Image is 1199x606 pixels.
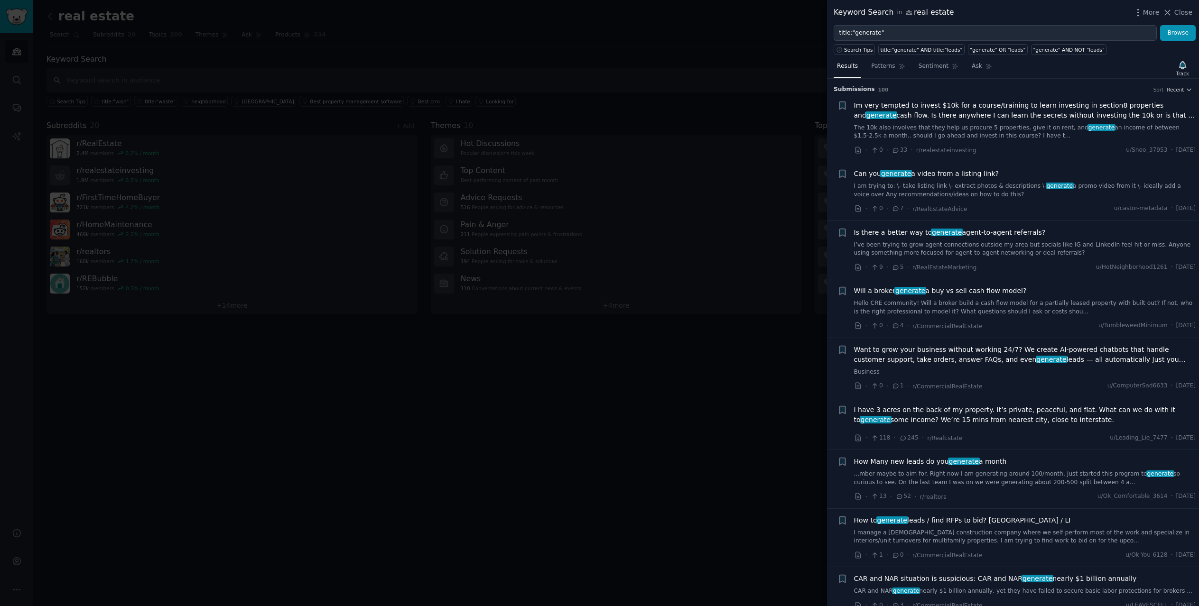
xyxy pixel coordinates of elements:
[878,44,965,55] a: title:"generate" AND title:"leads"
[854,457,1007,467] a: How Many new leads do yougeneratea month
[1176,321,1196,330] span: [DATE]
[894,287,926,294] span: generate
[1171,382,1173,390] span: ·
[1174,8,1192,18] span: Close
[922,433,924,443] span: ·
[854,228,1046,238] a: Is there a better way togenerateagent-to-agent referrals?
[972,62,982,71] span: Ask
[860,416,892,423] span: generate
[880,170,912,177] span: generate
[912,552,983,559] span: r/CommercialRealEstate
[1031,44,1107,55] a: "generate" AND NOT "leads"
[876,516,908,524] span: generate
[865,321,867,331] span: ·
[865,492,867,502] span: ·
[890,492,892,502] span: ·
[1171,434,1173,442] span: ·
[912,383,983,390] span: r/CommercialRealEstate
[871,263,883,272] span: 9
[854,587,1196,596] a: CAR and NARgeneratenearly $1 billion annually, yet they have failed to secure basic labor protect...
[968,44,1028,55] a: "generate" OR "leads"
[1176,263,1196,272] span: [DATE]
[892,204,903,213] span: 7
[878,87,889,92] span: 100
[1173,58,1192,78] button: Track
[1176,204,1196,213] span: [DATE]
[1125,551,1167,560] span: u/Ok-You-6128
[865,381,867,391] span: ·
[1096,263,1168,272] span: u/HotNeighborhood1261
[1022,575,1053,582] span: generate
[1176,146,1196,155] span: [DATE]
[1160,25,1196,41] button: Browse
[970,46,1025,53] div: "generate" OR "leads"
[871,146,883,155] span: 0
[865,550,867,560] span: ·
[844,46,873,53] span: Search Tips
[1176,492,1196,501] span: [DATE]
[854,405,1196,425] a: I have 3 acres on the back of my property. It’s private, peaceful, and flat. What can we do with ...
[834,44,875,55] button: Search Tips
[871,492,886,501] span: 13
[886,321,888,331] span: ·
[1176,70,1189,77] div: Track
[854,169,999,179] a: Can yougeneratea video from a listing link?
[886,550,888,560] span: ·
[931,229,963,236] span: generate
[1133,8,1160,18] button: More
[871,382,883,390] span: 0
[886,381,888,391] span: ·
[854,470,1196,487] a: ...mber maybe to aim for. Right now I am generating around 100/month. Just started this program t...
[865,204,867,214] span: ·
[854,169,999,179] span: Can you a video from a listing link?
[854,286,1027,296] a: Will a brokergeneratea buy vs sell cash flow model?
[1171,492,1173,501] span: ·
[915,59,962,78] a: Sentiment
[1110,434,1167,442] span: u/Leading_Lie_7477
[834,7,954,18] div: Keyword Search real estate
[968,59,995,78] a: Ask
[837,62,858,71] span: Results
[834,85,875,94] span: Submission s
[907,262,909,272] span: ·
[919,62,948,71] span: Sentiment
[912,323,983,330] span: r/CommercialRealEstate
[871,551,883,560] span: 1
[854,574,1137,584] span: CAR and NAR situation is suspicious: CAR and NAR nearly $1 billion annually
[899,434,919,442] span: 245
[892,263,903,272] span: 5
[907,321,909,331] span: ·
[1153,86,1164,93] div: Sort
[854,574,1137,584] a: CAR and NAR situation is suspicious: CAR and NARgeneratenearly $1 billion annually
[1171,263,1173,272] span: ·
[1126,146,1168,155] span: u/Snoo_37953
[854,529,1196,545] a: I manage a [DEMOGRAPHIC_DATA] construction company where we self perform most of the work and spe...
[881,46,963,53] div: title:"generate" AND title:"leads"
[1167,86,1192,93] button: Recent
[916,147,976,154] span: r/realestateinvesting
[927,435,962,441] span: r/RealEstate
[914,492,916,502] span: ·
[854,241,1196,257] a: I’ve been trying to grow agent connections outside my area but socials like IG and LinkedIn feel ...
[1176,382,1196,390] span: [DATE]
[854,368,1196,376] a: Business
[854,101,1196,120] a: Im very tempted to invest $10k for a course/training to learn investing in section8 properties an...
[854,299,1196,316] a: Hello CRE community! Will a broker build a cash flow model for a partially leased property with b...
[892,588,920,594] span: generate
[865,145,867,155] span: ·
[1171,321,1173,330] span: ·
[871,434,890,442] span: 118
[854,345,1196,365] a: Want to grow your business without working 24/7? We create AI-powered chatbots that handle custom...
[1167,86,1184,93] span: Recent
[1097,492,1168,501] span: u/Ok_Comfortable_3614
[912,206,967,212] span: r/RealEstateAdvice
[892,146,907,155] span: 33
[834,25,1157,41] input: Try a keyword related to your business
[1033,46,1105,53] div: "generate" AND NOT "leads"
[868,59,908,78] a: Patterns
[907,381,909,391] span: ·
[834,59,861,78] a: Results
[893,433,895,443] span: ·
